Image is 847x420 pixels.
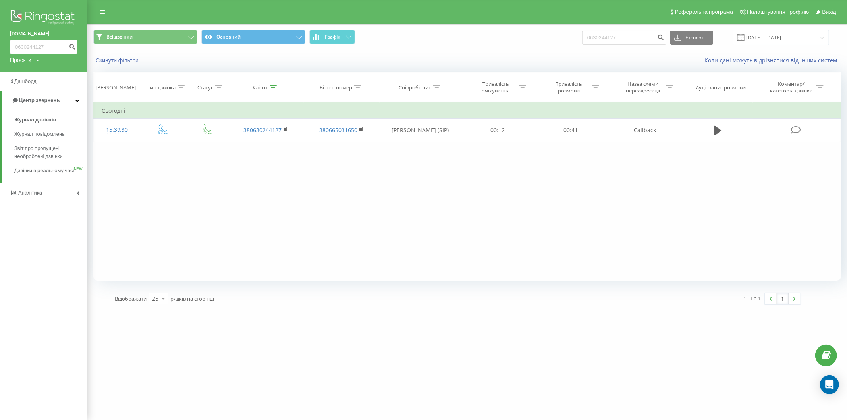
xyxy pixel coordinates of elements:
[475,81,517,94] div: Тривалість очікування
[253,84,268,91] div: Клієнт
[14,127,87,141] a: Журнал повідомлень
[325,34,340,40] span: Графік
[19,97,60,103] span: Центр звернень
[10,8,77,28] img: Ringostat logo
[201,30,305,44] button: Основний
[607,119,683,142] td: Callback
[93,57,143,64] button: Скинути фільтри
[696,84,746,91] div: Аудіозапис розмови
[534,119,607,142] td: 00:41
[170,295,214,302] span: рядків на сторінці
[14,113,87,127] a: Журнал дзвінків
[197,84,213,91] div: Статус
[18,190,42,196] span: Аналiтика
[822,9,836,15] span: Вихід
[309,30,355,44] button: Графік
[14,164,87,178] a: Дзвінки в реальному часіNEW
[243,126,282,134] a: 380630244127
[380,119,461,142] td: [PERSON_NAME] (SIP)
[461,119,534,142] td: 00:12
[670,31,713,45] button: Експорт
[747,9,809,15] span: Налаштування профілю
[106,34,133,40] span: Всі дзвінки
[675,9,733,15] span: Реферальна програма
[820,375,839,394] div: Open Intercom Messenger
[115,295,147,302] span: Відображати
[93,30,197,44] button: Всі дзвінки
[147,84,176,91] div: Тип дзвінка
[704,56,841,64] a: Коли дані можуть відрізнятися вiд інших систем
[744,294,761,302] div: 1 - 1 з 1
[768,81,814,94] div: Коментар/категорія дзвінка
[320,84,352,91] div: Бізнес номер
[96,84,136,91] div: [PERSON_NAME]
[10,56,31,64] div: Проекти
[10,40,77,54] input: Пошук за номером
[399,84,431,91] div: Співробітник
[582,31,666,45] input: Пошук за номером
[777,293,789,304] a: 1
[622,81,664,94] div: Назва схеми переадресації
[14,144,83,160] span: Звіт про пропущені необроблені дзвінки
[2,91,87,110] a: Центр звернень
[548,81,590,94] div: Тривалість розмови
[14,130,65,138] span: Журнал повідомлень
[319,126,357,134] a: 380665031650
[10,30,77,38] a: [DOMAIN_NAME]
[14,78,37,84] span: Дашборд
[152,295,158,302] div: 25
[14,167,74,175] span: Дзвінки в реальному часі
[102,122,132,138] div: 15:39:30
[14,141,87,164] a: Звіт про пропущені необроблені дзвінки
[94,103,841,119] td: Сьогодні
[14,116,56,124] span: Журнал дзвінків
